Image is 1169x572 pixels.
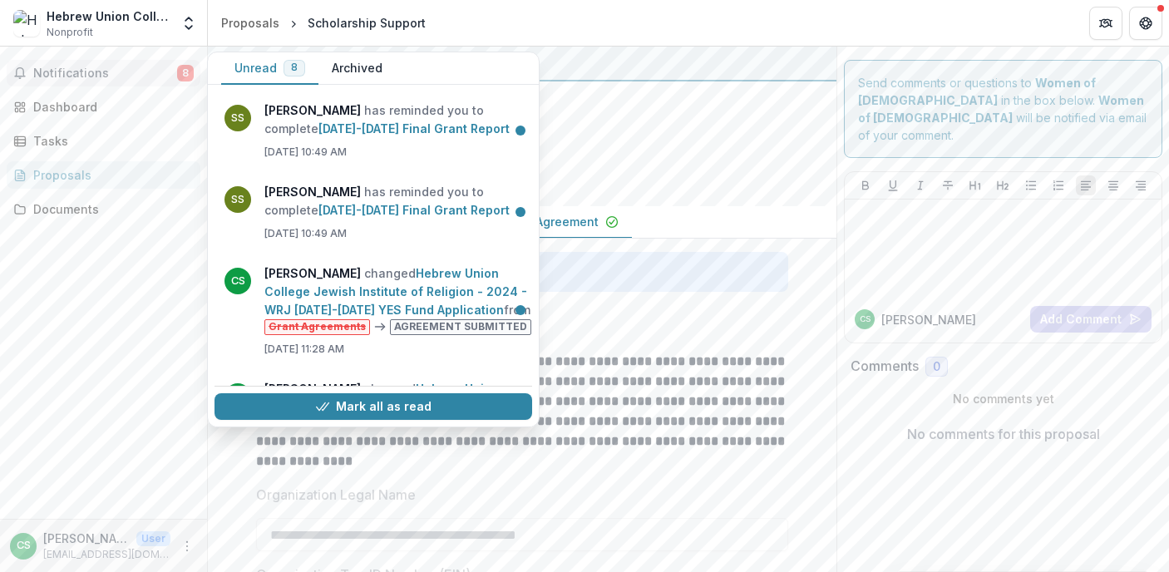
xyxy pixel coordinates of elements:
p: No comments for this proposal [907,424,1100,444]
p: No comments yet [851,390,1156,407]
div: Dashboard [33,98,187,116]
div: Cheryl Slavin [860,315,871,323]
button: Unread [221,52,318,85]
button: Open entity switcher [177,7,200,40]
p: [PERSON_NAME] [43,530,130,547]
span: Notifications [33,67,177,81]
p: Organization Legal Name [256,485,416,505]
div: Tasks [33,132,187,150]
a: [DATE]-[DATE] Final Grant Report [318,203,510,217]
h2: Comments [851,358,919,374]
button: Partners [1089,7,1122,40]
button: Heading 2 [993,175,1013,195]
p: changed from [264,380,538,451]
div: Proposals [33,166,187,184]
p: changed from [264,264,538,335]
a: Dashboard [7,93,200,121]
a: Documents [7,195,200,223]
span: 0 [933,360,940,374]
button: Italicize [910,175,930,195]
button: Heading 1 [965,175,985,195]
a: Hebrew Union College Jewish Institute of Religion - 2024 - WRJ [DATE]-[DATE] YES Fund Application [264,266,527,317]
p: [EMAIL_ADDRESS][DOMAIN_NAME] [43,547,170,562]
button: Ordered List [1048,175,1068,195]
button: Align Center [1103,175,1123,195]
a: Proposals [215,11,286,35]
a: Tasks [7,127,200,155]
button: Strike [938,175,958,195]
div: Documents [33,200,187,218]
a: Proposals [7,161,200,189]
a: [DATE]-[DATE] Final Grant Report [318,121,510,136]
button: Align Right [1131,175,1151,195]
p: [PERSON_NAME] [881,311,976,328]
button: Notifications8 [7,60,200,86]
div: Proposals [221,14,279,32]
span: Nonprofit [47,25,93,40]
button: Get Help [1129,7,1162,40]
button: More [177,536,197,556]
button: Add Comment [1030,306,1152,333]
span: 8 [177,65,194,81]
button: Underline [883,175,903,195]
button: Bullet List [1021,175,1041,195]
button: Bold [856,175,876,195]
div: Hebrew Union College Jewish Institute of Religion [47,7,170,25]
button: Archived [318,52,396,85]
button: Mark all as read [215,393,532,420]
span: 8 [291,62,298,73]
div: Cheryl Slavin [17,540,31,551]
img: Hebrew Union College Jewish Institute of Religion [13,10,40,37]
div: Send comments or questions to in the box below. will be notified via email of your comment. [844,60,1162,158]
p: User [136,531,170,546]
button: Align Left [1076,175,1096,195]
div: Scholarship Support [308,14,426,32]
a: Hebrew Union College Jewish Institute of Religion - 2024 - WRJ [DATE]-[DATE] YES Fund Application [264,382,527,432]
nav: breadcrumb [215,11,432,35]
p: has reminded you to complete [264,183,522,219]
p: has reminded you to complete [264,101,522,138]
